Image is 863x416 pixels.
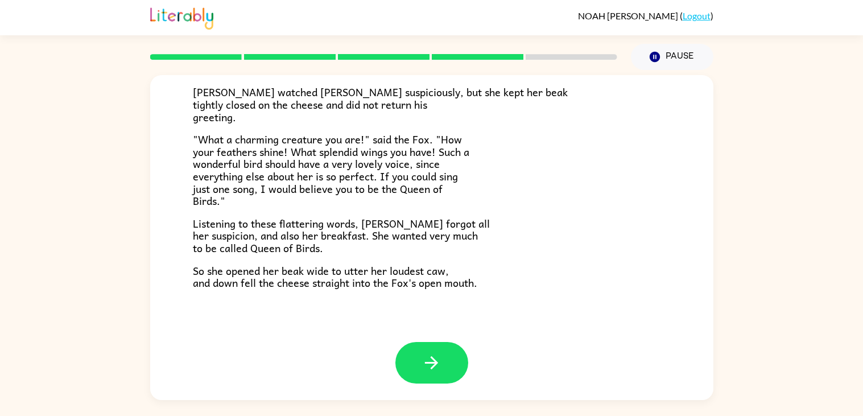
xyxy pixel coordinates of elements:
span: So she opened her beak wide to utter her loudest caw, and down fell the cheese straight into the ... [193,262,477,291]
span: "What a charming creature you are!" said the Fox. "How your feathers shine! What splendid wings y... [193,131,469,209]
span: Listening to these flattering words, [PERSON_NAME] forgot all her suspicion, and also her breakfa... [193,215,490,256]
div: ( ) [578,10,713,21]
a: Logout [683,10,711,21]
button: Pause [631,44,713,70]
img: Literably [150,5,213,30]
span: [PERSON_NAME] watched [PERSON_NAME] suspiciously, but she kept her beak tightly closed on the che... [193,84,568,125]
span: NOAH [PERSON_NAME] [578,10,680,21]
